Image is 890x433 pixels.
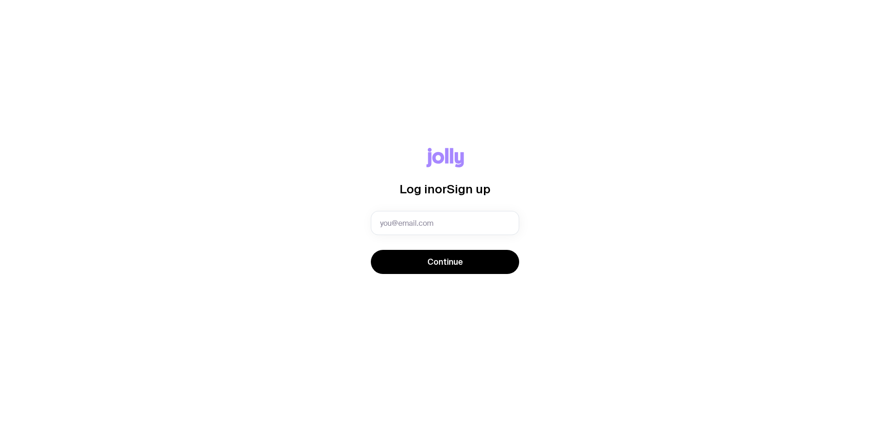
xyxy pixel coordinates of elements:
[427,256,463,267] span: Continue
[400,182,435,196] span: Log in
[435,182,447,196] span: or
[447,182,490,196] span: Sign up
[371,211,519,235] input: you@email.com
[371,250,519,274] button: Continue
